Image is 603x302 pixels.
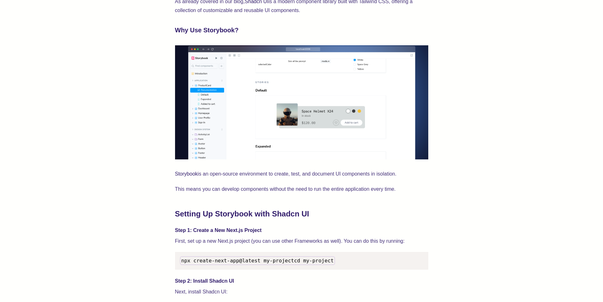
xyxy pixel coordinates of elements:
p: This means you can develop components without the need to run the entire application every time. [175,185,428,194]
a: Storybook [175,171,198,177]
h4: Step 2: Install Shadcn UI [175,277,428,285]
code: cd my-project [180,256,335,265]
h2: Setting Up Storybook with Shadcn UI [175,209,428,219]
span: npx create-next-app@latest my-project [181,258,294,264]
p: Next, install Shadcn UI: [175,287,428,296]
h3: Why Use Storybook? [175,25,428,35]
p: First, set up a new Next.js project (you can use other Frameworks as well). You can do this by ru... [175,237,428,246]
h4: Step 1: Create a New Next.js Project [175,227,428,234]
p: is an open-source environment to create, test, and document UI components in isolation. [175,170,428,178]
img: Storybook [175,45,428,159]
